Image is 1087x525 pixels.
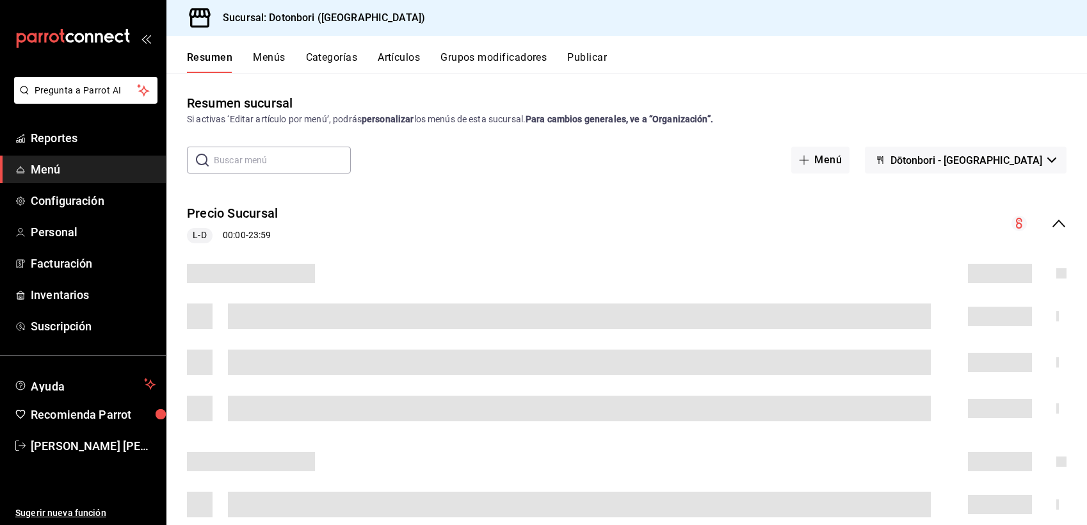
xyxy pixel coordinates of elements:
[31,255,156,272] span: Facturación
[15,506,156,520] span: Sugerir nueva función
[567,51,607,73] button: Publicar
[35,84,138,97] span: Pregunta a Parrot AI
[31,129,156,147] span: Reportes
[31,192,156,209] span: Configuración
[187,228,278,243] div: 00:00 - 23:59
[141,33,151,44] button: open_drawer_menu
[187,93,293,113] div: Resumen sucursal
[31,437,156,455] span: [PERSON_NAME] [PERSON_NAME]
[31,223,156,241] span: Personal
[440,51,547,73] button: Grupos modificadores
[306,51,358,73] button: Categorías
[214,147,351,173] input: Buscar menú
[188,229,211,242] span: L-D
[31,286,156,303] span: Inventarios
[31,318,156,335] span: Suscripción
[9,93,157,106] a: Pregunta a Parrot AI
[253,51,285,73] button: Menús
[791,147,849,174] button: Menú
[187,204,278,223] button: Precio Sucursal
[187,113,1067,126] div: Si activas ‘Editar artículo por menú’, podrás los menús de esta sucursal.
[362,114,414,124] strong: personalizar
[378,51,420,73] button: Artículos
[31,406,156,423] span: Recomienda Parrot
[526,114,713,124] strong: Para cambios generales, ve a “Organización”.
[31,376,139,392] span: Ayuda
[166,194,1087,254] div: collapse-menu-row
[213,10,425,26] h3: Sucursal: Dotonbori ([GEOGRAPHIC_DATA])
[890,154,1042,166] span: Dōtonbori - [GEOGRAPHIC_DATA]
[14,77,157,104] button: Pregunta a Parrot AI
[31,161,156,178] span: Menú
[187,51,1087,73] div: navigation tabs
[865,147,1067,174] button: Dōtonbori - [GEOGRAPHIC_DATA]
[187,51,232,73] button: Resumen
